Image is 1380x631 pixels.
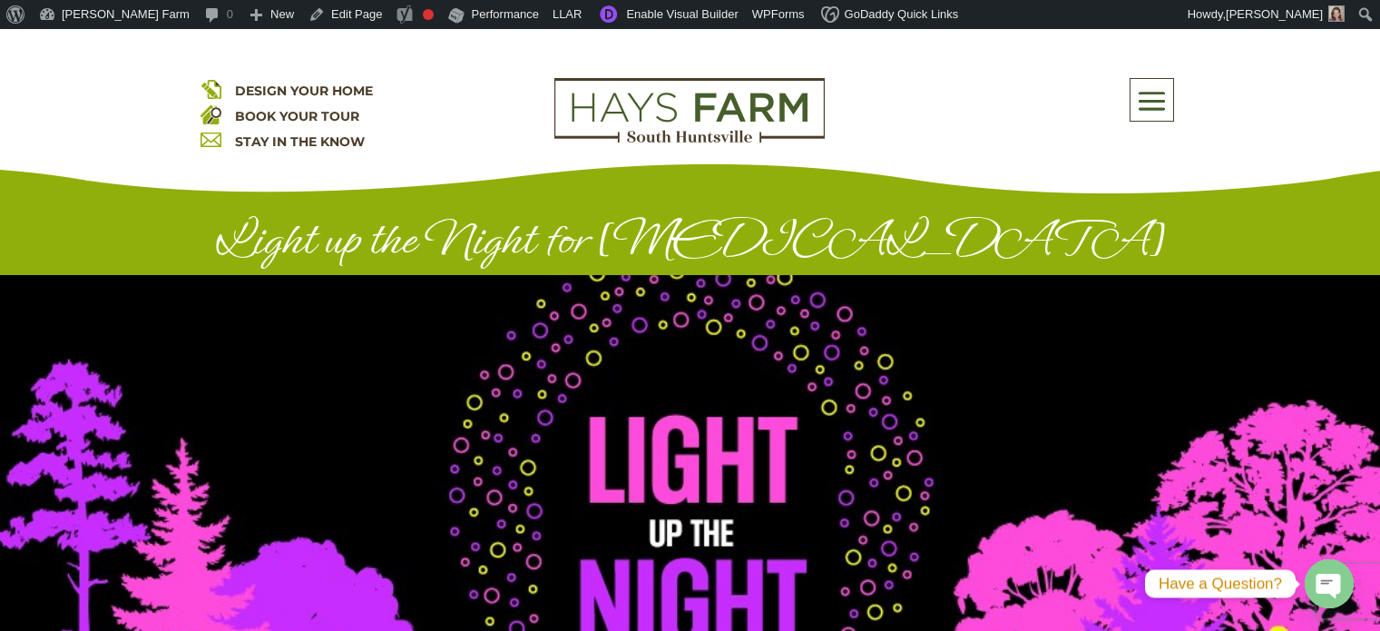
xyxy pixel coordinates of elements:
img: book your home tour [201,104,221,124]
a: BOOK YOUR TOUR [235,108,359,124]
img: Logo [554,78,825,143]
h1: Light up the Night for [MEDICAL_DATA] [201,212,1180,275]
div: Focus keyphrase not set [423,9,434,20]
a: hays farm homes huntsville development [554,131,825,147]
span: [PERSON_NAME] [1226,7,1323,21]
a: STAY IN THE KNOW [235,133,365,150]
